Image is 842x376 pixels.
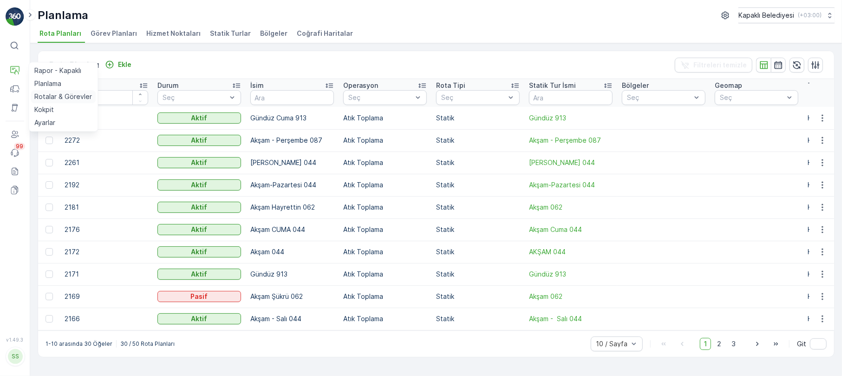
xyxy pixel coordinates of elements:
span: Akşam - Salı 044 [529,314,613,323]
td: 2192 [60,174,153,196]
td: Statik [431,308,524,330]
td: Akşam CUMA 044 [246,218,339,241]
td: 2305 [60,107,153,129]
td: Statik [431,263,524,285]
td: Akşam 044 [246,241,339,263]
a: Akşam 062 [529,292,613,301]
button: Aktif [157,135,241,146]
div: Toggle Row Selected [46,315,53,323]
td: Statik [431,241,524,263]
td: Akşam Şükrü 062 [246,285,339,308]
td: Atık Toplama [339,308,431,330]
p: Seç [627,93,691,102]
a: Gündüz 913 [529,113,613,123]
td: Statik [431,129,524,152]
p: Ekle [118,60,131,69]
p: Aktif [191,113,208,123]
td: Statik [431,174,524,196]
img: logo [6,7,24,26]
td: Atık Toplama [339,241,431,263]
td: Akşam Hayrettin 062 [246,196,339,218]
p: Rota Tipi [436,81,465,90]
span: Görev Planları [91,29,137,38]
button: SS [6,344,24,369]
a: Akşam 062 [529,203,613,212]
a: 99 [6,144,24,162]
button: Aktif [157,313,241,324]
div: Toggle Row Selected [46,181,53,189]
div: Toggle Row Selected [46,248,53,256]
td: Atık Toplama [339,107,431,129]
td: Atık Toplama [339,263,431,285]
span: v 1.49.3 [6,337,24,343]
p: Aktif [191,270,208,279]
button: Pasif [157,291,241,302]
td: Statik [431,152,524,174]
td: Atık Toplama [339,218,431,241]
button: Filtreleri temizle [675,58,752,73]
p: 30 / 50 Rota Planları [120,340,175,348]
p: İsim [250,81,264,90]
p: Geomap [715,81,742,90]
p: Aktif [191,225,208,234]
p: Aktif [191,180,208,190]
div: Toggle Row Selected [46,226,53,233]
span: 2 [713,338,725,350]
td: Statik [431,196,524,218]
p: Aktif [191,314,208,323]
td: 2272 [60,129,153,152]
td: Statik [431,285,524,308]
td: Atık Toplama [339,196,431,218]
span: Coğrafi Haritalar [297,29,353,38]
p: Seç [720,93,784,102]
button: Kapaklı Belediyesi(+03:00) [738,7,835,23]
p: Seç [441,93,505,102]
td: Akşam-Pazartesi 044 [246,174,339,196]
input: Ara [529,90,613,105]
button: Aktif [157,157,241,168]
p: Seç [163,93,227,102]
a: Akşam Cuma 044 [529,225,613,234]
span: [PERSON_NAME] 044 [529,158,613,167]
p: Filtreleri temizle [693,60,747,70]
div: Toggle Row Selected [46,293,53,300]
p: Aktif [191,158,208,167]
td: Atık Toplama [339,129,431,152]
span: 1 [700,338,711,350]
span: Bölgeler [260,29,287,38]
span: 3 [727,338,740,350]
p: ( +03:00 ) [798,12,822,19]
button: Aktif [157,179,241,191]
p: Aktif [191,247,208,257]
td: Atık Toplama [339,285,431,308]
a: Akşam-Pazartesi 044 [529,180,613,190]
td: 2166 [60,308,153,330]
button: Aktif [157,202,241,213]
td: [PERSON_NAME] 044 [246,152,339,174]
button: Aktif [157,269,241,280]
p: Durum [157,81,179,90]
td: Atık Toplama [339,174,431,196]
td: 2261 [60,152,153,174]
div: Toggle Row Selected [46,137,53,144]
p: Bölgeler [622,81,649,90]
a: Akşam - Perşembe 087 [529,136,613,145]
td: 2176 [60,218,153,241]
div: SS [8,349,23,364]
td: Gündüz 913 [246,263,339,285]
td: Akşam - Salı 044 [246,308,339,330]
p: Aktif [191,136,208,145]
a: AKŞAM 044 [529,247,613,257]
td: Statik [431,218,524,241]
div: Toggle Row Selected [46,270,53,278]
td: 2169 [60,285,153,308]
td: Atık Toplama [339,152,431,174]
button: Aktif [157,246,241,257]
td: Gündüz Cuma 913 [246,107,339,129]
span: Hizmet Noktaları [146,29,201,38]
td: 2171 [60,263,153,285]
